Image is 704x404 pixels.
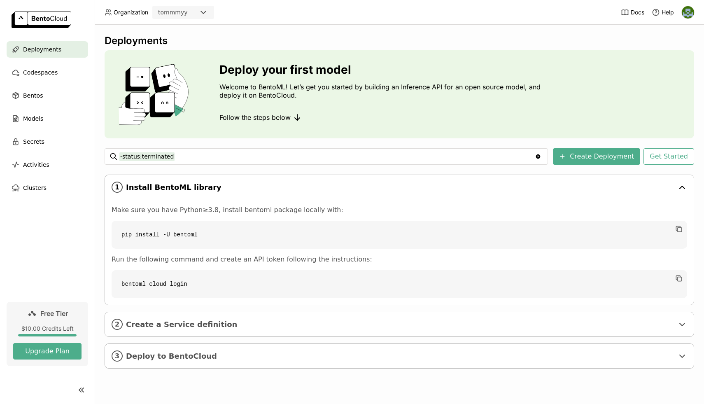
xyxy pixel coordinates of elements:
img: logo [12,12,71,28]
img: cover onboarding [111,63,200,125]
span: Free Tier [40,309,68,318]
input: Search [119,150,535,163]
button: Upgrade Plan [13,343,82,360]
div: Help [652,8,674,16]
i: 2 [112,319,123,330]
code: pip install -U bentoml [112,221,687,249]
span: Clusters [23,183,47,193]
span: Organization [114,9,148,16]
span: Help [662,9,674,16]
a: Docs [621,8,644,16]
div: 2Create a Service definition [105,312,694,336]
span: Docs [631,9,644,16]
div: 1Install BentoML library [105,175,694,199]
a: Clusters [7,180,88,196]
img: Emilio Andere [682,6,694,19]
a: Activities [7,156,88,173]
i: 3 [112,350,123,362]
span: Activities [23,160,49,170]
a: Deployments [7,41,88,58]
div: Deployments [105,35,694,47]
span: Bentos [23,91,43,100]
p: Make sure you have Python≥3.8, install bentoml package locally with: [112,206,687,214]
span: Deployments [23,44,61,54]
h3: Deploy your first model [219,63,545,76]
p: Welcome to BentoML! Let’s get you started by building an Inference API for an open source model, ... [219,83,545,99]
div: $10.00 Credits Left [13,325,82,332]
i: 1 [112,182,123,193]
a: Bentos [7,87,88,104]
div: tommmyy [158,8,188,16]
a: Free Tier$10.00 Credits LeftUpgrade Plan [7,302,88,366]
span: Deploy to BentoCloud [126,352,674,361]
span: Models [23,114,43,124]
a: Secrets [7,133,88,150]
a: Models [7,110,88,127]
p: Run the following command and create an API token following the instructions: [112,255,687,264]
code: bentoml cloud login [112,270,687,298]
a: Codespaces [7,64,88,81]
button: Get Started [643,148,694,165]
span: Follow the steps below [219,113,291,121]
div: 3Deploy to BentoCloud [105,344,694,368]
span: Install BentoML library [126,183,674,192]
svg: Clear value [535,153,541,160]
span: Codespaces [23,68,58,77]
span: Create a Service definition [126,320,674,329]
button: Create Deployment [553,148,640,165]
span: Secrets [23,137,44,147]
